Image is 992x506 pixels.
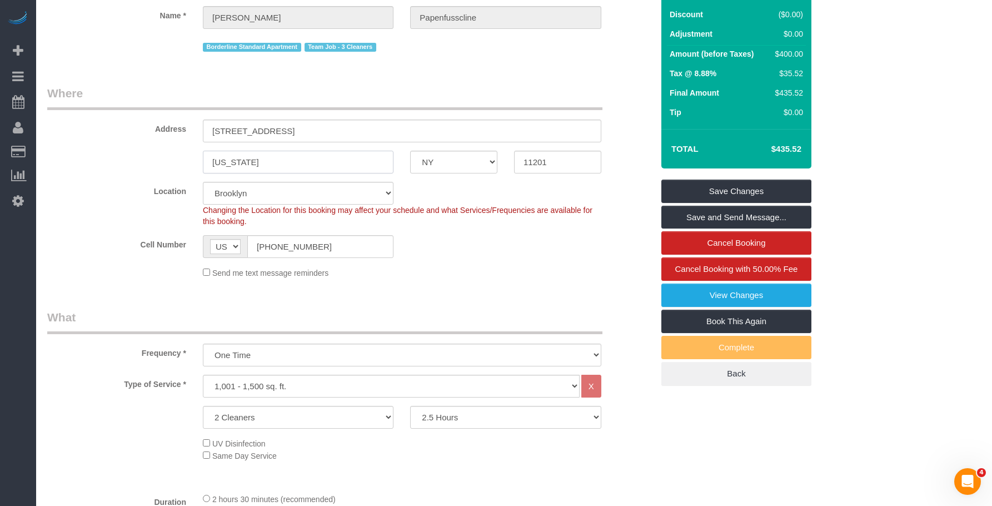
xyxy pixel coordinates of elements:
[39,375,195,390] label: Type of Service *
[675,264,798,274] span: Cancel Booking with 50.00% Fee
[670,87,719,98] label: Final Amount
[771,9,803,20] div: ($0.00)
[954,468,981,495] iframe: Intercom live chat
[661,231,811,255] a: Cancel Booking
[47,309,602,334] legend: What
[671,144,699,153] strong: Total
[39,344,195,359] label: Frequency *
[771,28,803,39] div: $0.00
[203,6,393,29] input: First Name
[771,87,803,98] div: $435.52
[661,257,811,281] a: Cancel Booking with 50.00% Fee
[7,11,29,27] img: Automaid Logo
[203,151,393,173] input: City
[661,284,811,307] a: View Changes
[670,28,712,39] label: Adjustment
[670,107,681,118] label: Tip
[39,182,195,197] label: Location
[771,107,803,118] div: $0.00
[212,495,336,504] span: 2 hours 30 minutes (recommended)
[661,362,811,385] a: Back
[661,310,811,333] a: Book This Again
[203,43,301,52] span: Borderline Standard Apartment
[39,235,195,250] label: Cell Number
[39,6,195,21] label: Name *
[670,9,703,20] label: Discount
[305,43,376,52] span: Team Job - 3 Cleaners
[39,120,195,135] label: Address
[47,85,602,110] legend: Where
[771,68,803,79] div: $35.52
[670,68,716,79] label: Tax @ 8.88%
[212,269,328,277] span: Send me text message reminders
[977,468,986,477] span: 4
[670,48,754,59] label: Amount (before Taxes)
[203,206,592,226] span: Changing the Location for this booking may affect your schedule and what Services/Frequencies are...
[247,235,393,258] input: Cell Number
[771,48,803,59] div: $400.00
[661,180,811,203] a: Save Changes
[661,206,811,229] a: Save and Send Message...
[738,145,801,154] h4: $435.52
[514,151,601,173] input: Zip Code
[410,6,601,29] input: Last Name
[212,452,277,460] span: Same Day Service
[212,439,266,448] span: UV Disinfection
